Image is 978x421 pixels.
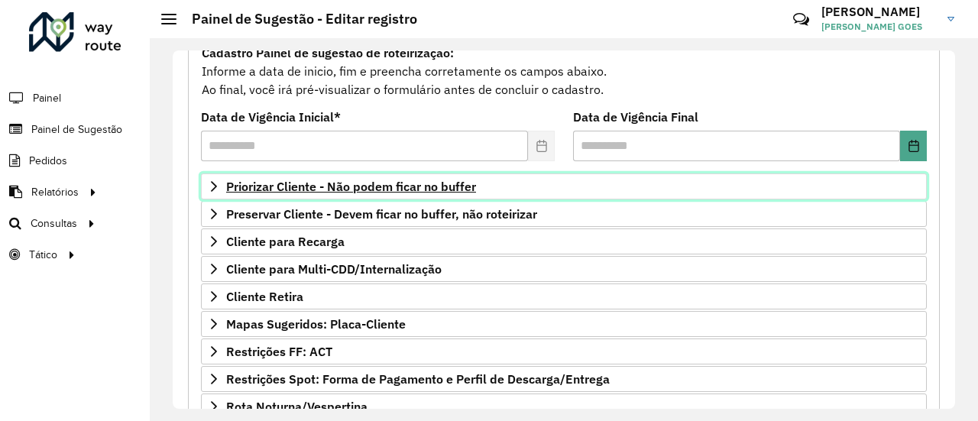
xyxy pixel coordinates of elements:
a: Restrições Spot: Forma de Pagamento e Perfil de Descarga/Entrega [201,366,927,392]
a: Contato Rápido [785,3,818,36]
span: Cliente para Recarga [226,235,345,248]
label: Data de Vigência Inicial [201,108,341,126]
span: Painel de Sugestão [31,121,122,138]
a: Cliente para Multi-CDD/Internalização [201,256,927,282]
strong: Cadastro Painel de sugestão de roteirização: [202,45,454,60]
a: Restrições FF: ACT [201,338,927,364]
div: Informe a data de inicio, fim e preencha corretamente os campos abaixo. Ao final, você irá pré-vi... [201,43,927,99]
span: Relatórios [31,184,79,200]
span: Restrições FF: ACT [226,345,332,358]
span: Cliente para Multi-CDD/Internalização [226,263,442,275]
a: Rota Noturna/Vespertina [201,393,927,419]
a: Cliente para Recarga [201,228,927,254]
h3: [PERSON_NAME] [821,5,936,19]
span: Preservar Cliente - Devem ficar no buffer, não roteirizar [226,208,537,220]
span: Cliente Retira [226,290,303,303]
span: Tático [29,247,57,263]
span: Consultas [31,215,77,232]
span: Priorizar Cliente - Não podem ficar no buffer [226,180,476,193]
span: Painel [33,90,61,106]
span: [PERSON_NAME] GOES [821,20,936,34]
h2: Painel de Sugestão - Editar registro [176,11,417,28]
button: Choose Date [900,131,927,161]
a: Preservar Cliente - Devem ficar no buffer, não roteirizar [201,201,927,227]
a: Cliente Retira [201,283,927,309]
label: Data de Vigência Final [573,108,698,126]
span: Restrições Spot: Forma de Pagamento e Perfil de Descarga/Entrega [226,373,610,385]
a: Mapas Sugeridos: Placa-Cliente [201,311,927,337]
span: Rota Noturna/Vespertina [226,400,368,413]
a: Priorizar Cliente - Não podem ficar no buffer [201,173,927,199]
span: Mapas Sugeridos: Placa-Cliente [226,318,406,330]
span: Pedidos [29,153,67,169]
